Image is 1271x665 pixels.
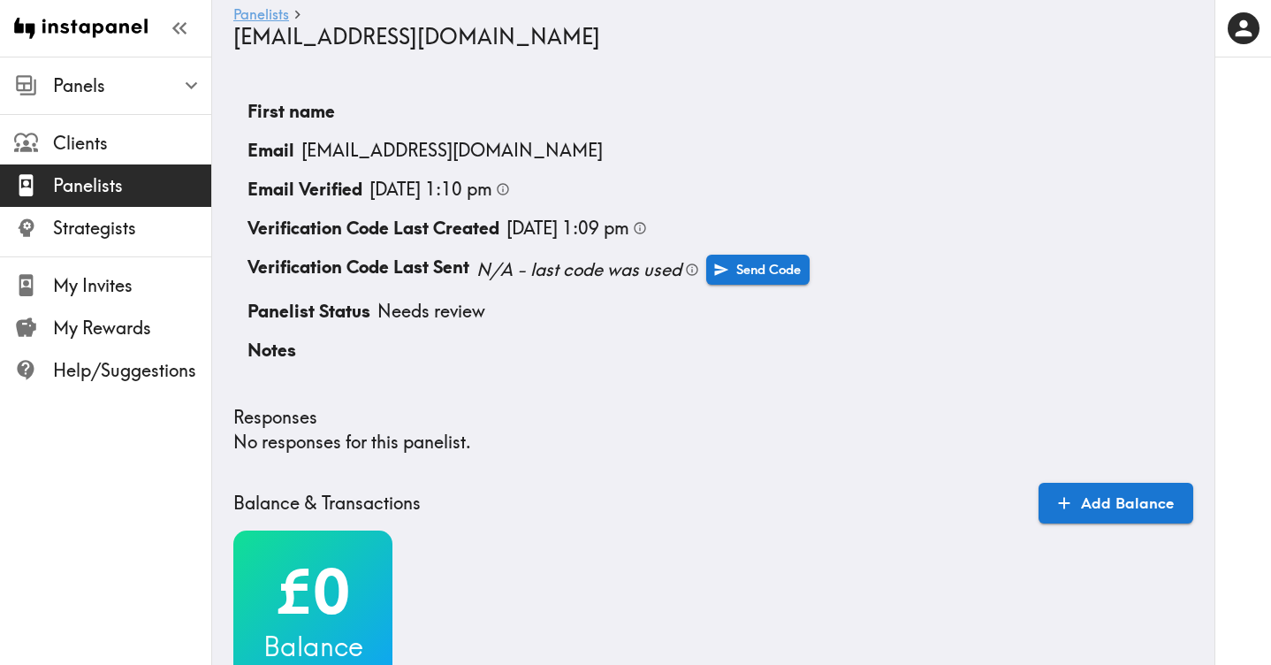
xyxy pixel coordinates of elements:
[247,338,296,363] p: Notes
[506,216,629,241] p: [DATE] 1:09 pm
[233,405,1193,455] div: No responses for this panelist.
[53,173,211,198] span: Panelists
[247,216,499,241] p: Verification Code Last Created
[233,555,392,628] h2: £0
[53,216,211,241] span: Strategists
[53,316,211,340] span: My Rewards
[233,7,289,24] a: Panelists
[369,177,510,202] div: This is the last time the user successfully received a code and entered it into the platform to g...
[369,177,492,202] p: [DATE] 1:10 pm
[247,99,335,124] p: First name
[233,628,392,665] h3: Balance
[506,216,647,241] div: This is the last time a new verification code was created for the user. If a user requests a code...
[247,177,362,202] p: Email Verified
[53,273,211,298] span: My Invites
[476,258,681,280] i: N/A - last code was used
[247,255,469,285] p: Verification Code Last Sent
[233,23,600,50] span: [EMAIL_ADDRESS][DOMAIN_NAME]
[377,299,485,324] p: Needs review
[53,358,211,383] span: Help/Suggestions
[1039,483,1193,524] a: Add Balance
[53,131,211,156] span: Clients
[247,299,370,324] p: Panelist Status
[233,491,421,516] h5: Balance & Transactions
[706,255,810,285] a: Send Code
[301,138,603,163] p: [EMAIL_ADDRESS][DOMAIN_NAME]
[476,255,699,285] div: This is the last time a verification code was sent to the user. Users are rate limited to sending...
[233,405,317,430] h5: Responses
[247,138,294,163] p: Email
[53,73,211,98] span: Panels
